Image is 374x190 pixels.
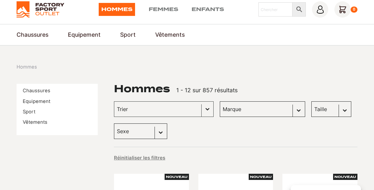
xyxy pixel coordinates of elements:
span: Hommes [17,63,37,70]
button: Réinitialiser les filtres [114,155,165,161]
a: Vêtements [155,31,185,39]
a: Chaussures [17,31,48,39]
a: Equipement [68,31,101,39]
h1: Hommes [114,84,170,94]
a: Enfants [192,3,224,16]
a: Equipement [23,98,50,104]
a: Hommes [99,3,135,16]
div: 0 [351,6,357,13]
button: Basculer la liste [202,102,213,117]
a: Sport [23,109,35,115]
input: Chercher [258,2,293,17]
img: Factory Sport Outlet [17,1,64,18]
a: Vêtements [23,119,47,125]
a: Femmes [149,3,178,16]
span: 1 - 12 sur 857 résultats [176,87,238,94]
a: Chaussures [23,88,50,94]
input: Trier [117,105,199,113]
nav: breadcrumbs [17,63,37,70]
a: Sport [120,31,136,39]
